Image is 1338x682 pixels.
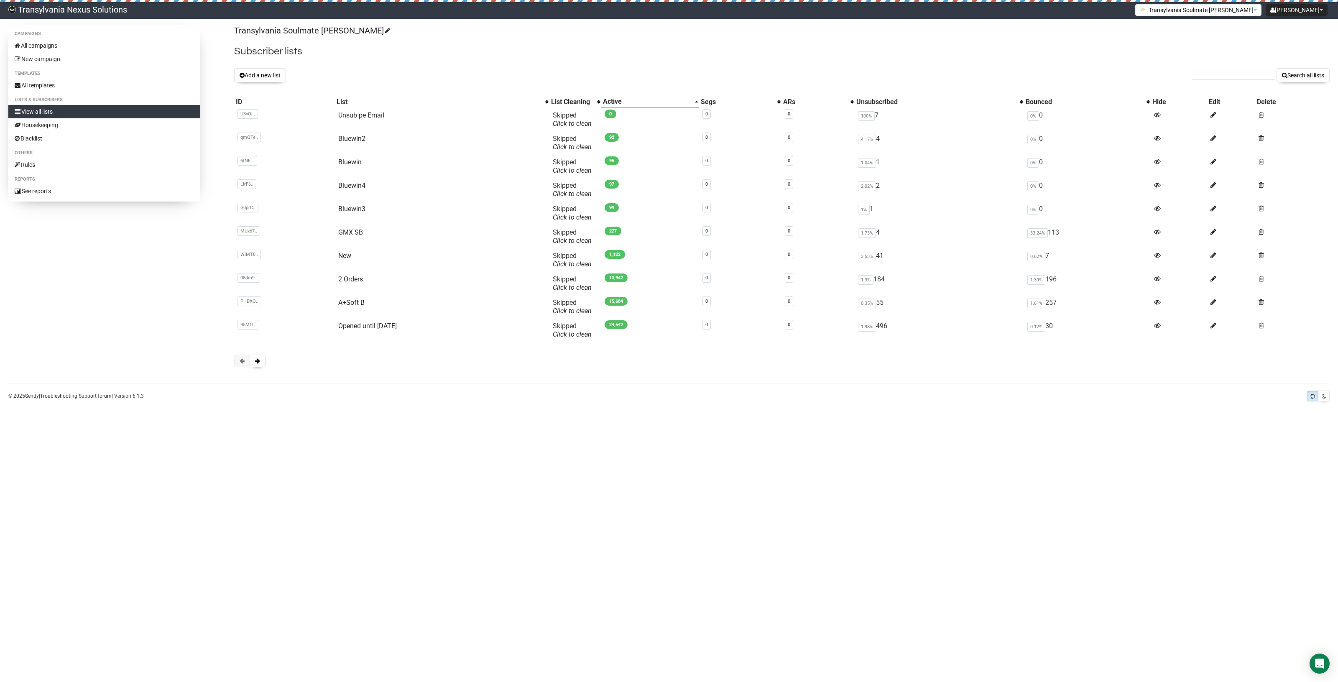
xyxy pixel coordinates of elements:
[338,135,365,143] a: Bluewin2
[8,79,200,92] a: All templates
[605,180,619,189] span: 97
[8,105,200,118] a: View all lists
[705,228,708,234] a: 0
[605,227,621,235] span: 227
[699,96,782,108] th: Segs: No sort applied, activate to apply an ascending sort
[788,135,790,140] a: 0
[8,69,200,79] li: Templates
[705,181,708,187] a: 0
[858,252,876,261] span: 3.53%
[855,108,1024,131] td: 7
[338,181,365,189] a: Bluewin4
[788,181,790,187] a: 0
[1027,299,1045,308] span: 1.61%
[553,143,592,151] a: Click to clean
[8,174,200,184] li: Reports
[1027,252,1045,261] span: 0.62%
[788,322,790,327] a: 0
[337,98,541,106] div: List
[1135,4,1261,16] button: Transylvania Soulmate [PERSON_NAME]
[1277,68,1330,82] button: Search all lists
[1310,654,1330,674] div: Open Intercom Messenger
[553,120,592,128] a: Click to clean
[553,228,592,245] span: Skipped
[856,98,1016,106] div: Unsubscribed
[335,96,550,108] th: List: No sort applied, activate to apply an ascending sort
[553,252,592,268] span: Skipped
[549,96,601,108] th: List Cleaning: No sort applied, activate to apply an ascending sort
[553,322,592,338] span: Skipped
[25,393,39,399] a: Sendy
[8,158,200,171] a: Rules
[855,248,1024,272] td: 41
[236,98,333,106] div: ID
[705,135,708,140] a: 0
[1151,96,1207,108] th: Hide: No sort applied, sorting is disabled
[855,155,1024,178] td: 1
[1026,98,1142,106] div: Bounced
[1027,275,1045,285] span: 1.39%
[553,135,592,151] span: Skipped
[858,228,876,238] span: 1.73%
[338,111,384,119] a: Unsub pe Email
[8,118,200,132] a: Housekeeping
[855,131,1024,155] td: 4
[1024,295,1151,319] td: 257
[858,158,876,168] span: 1.04%
[1152,98,1205,106] div: Hide
[858,111,875,121] span: 100%
[553,275,592,291] span: Skipped
[1027,135,1039,144] span: 0%
[603,97,691,106] div: Active
[8,132,200,145] a: Blacklist
[553,299,592,315] span: Skipped
[701,98,774,106] div: Segs
[237,179,256,189] span: LirF6..
[234,68,286,82] button: Add a new list
[855,295,1024,319] td: 55
[338,322,397,330] a: Opened until [DATE]
[705,205,708,210] a: 0
[1024,96,1151,108] th: Bounced: No sort applied, activate to apply an ascending sort
[237,296,261,306] span: PHDXQ..
[1024,131,1151,155] td: 0
[1027,205,1039,215] span: 0%
[855,319,1024,342] td: 496
[1024,248,1151,272] td: 7
[79,393,112,399] a: Support forum
[237,250,261,259] span: WlMT8..
[553,213,592,221] a: Click to clean
[1024,108,1151,131] td: 0
[338,252,351,260] a: New
[553,205,592,221] span: Skipped
[605,133,619,142] span: 92
[338,158,362,166] a: Bluewin
[1024,319,1151,342] td: 30
[1024,272,1151,295] td: 196
[1024,155,1151,178] td: 0
[338,228,363,236] a: GMX SB
[8,95,200,105] li: Lists & subscribers
[8,184,200,198] a: See reports
[1209,98,1254,106] div: Edit
[237,109,258,119] span: U3vOj..
[8,39,200,52] a: All campaigns
[858,322,876,332] span: 1.98%
[705,111,708,117] a: 0
[781,96,855,108] th: ARs: No sort applied, activate to apply an ascending sort
[705,252,708,257] a: 0
[237,320,259,330] span: 95MfT..
[788,228,790,234] a: 0
[237,226,260,236] span: MUx67..
[338,275,363,283] a: 2 Orders
[705,322,708,327] a: 0
[1024,225,1151,248] td: 113
[601,96,699,108] th: Active: Ascending sort applied, activate to apply a descending sort
[8,391,144,401] p: © 2025 | | | Version 6.1.3
[858,135,876,144] span: 4.17%
[855,178,1024,202] td: 2
[605,156,619,165] span: 95
[788,299,790,304] a: 0
[234,44,1330,59] h2: Subscriber lists
[855,202,1024,225] td: 1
